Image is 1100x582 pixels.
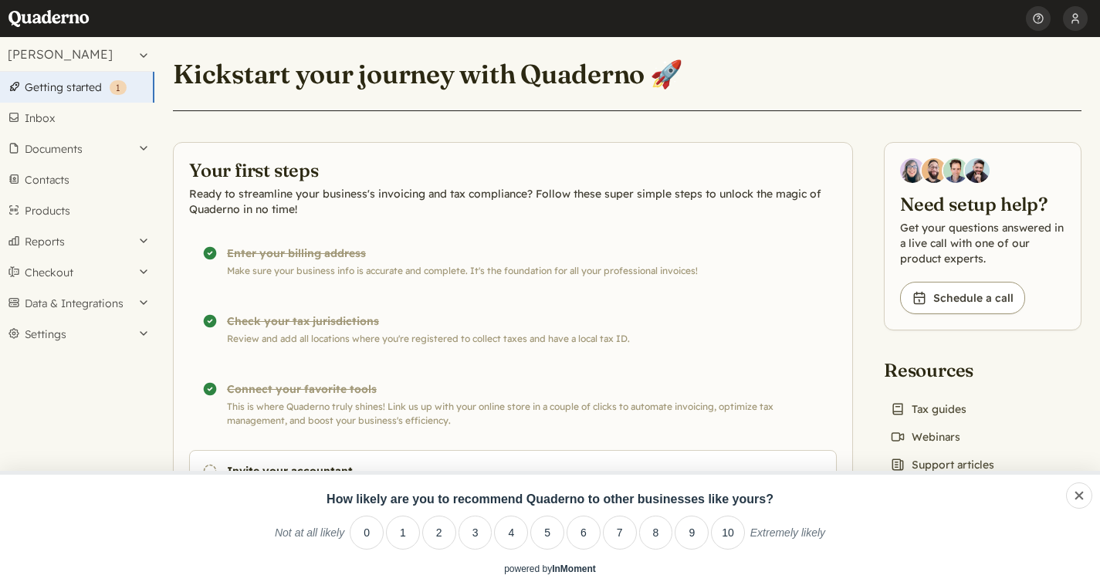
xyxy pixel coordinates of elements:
[639,516,673,550] li: 8
[1066,482,1092,509] div: Close survey
[750,526,825,550] label: Extremely likely
[459,516,492,550] li: 3
[965,158,990,183] img: Javier Rubio, DevRel at Quaderno
[884,454,1000,475] a: Support articles
[422,516,456,550] li: 2
[350,516,384,550] li: 0
[494,516,528,550] li: 4
[173,57,683,90] h1: Kickstart your journey with Quaderno 🚀
[530,516,564,550] li: 5
[189,158,837,183] h2: Your first steps
[943,158,968,183] img: Ivo Oltmans, Business Developer at Quaderno
[884,426,966,448] a: Webinars
[603,516,637,550] li: 7
[922,158,946,183] img: Jairo Fumero, Account Executive at Quaderno
[675,516,709,550] li: 9
[900,220,1065,266] p: Get your questions answered in a live call with one of our product experts.
[884,398,973,420] a: Tax guides
[900,158,925,183] img: Diana Carrasco, Account Executive at Quaderno
[884,358,1001,383] h2: Resources
[552,563,596,574] a: InMoment
[567,516,601,550] li: 6
[275,526,344,550] label: Not at all likely
[116,82,120,93] span: 1
[711,516,745,550] li: 10
[900,192,1065,217] h2: Need setup help?
[227,463,720,479] h3: Invite your accountant
[189,186,837,217] p: Ready to streamline your business's invoicing and tax compliance? Follow these super simple steps...
[189,450,837,523] a: Invite your accountant Bring your accountant on board so they can easily view your figures and ac...
[386,516,420,550] li: 1
[900,282,1025,314] a: Schedule a call
[504,563,596,574] div: powered by inmoment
